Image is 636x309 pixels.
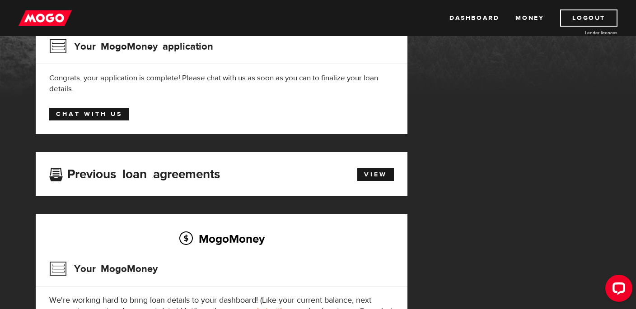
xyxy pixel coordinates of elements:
[49,73,394,94] div: Congrats, your application is complete! Please chat with us as soon as you can to finalize your l...
[49,35,213,58] h3: Your MogoMoney application
[49,167,220,179] h3: Previous loan agreements
[19,9,72,27] img: mogo_logo-11ee424be714fa7cbb0f0f49df9e16ec.png
[515,9,544,27] a: Money
[49,257,158,281] h3: Your MogoMoney
[49,229,394,248] h2: MogoMoney
[560,9,617,27] a: Logout
[550,29,617,36] a: Lender licences
[598,271,636,309] iframe: LiveChat chat widget
[49,108,129,120] a: Chat with us
[449,9,499,27] a: Dashboard
[357,168,394,181] a: View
